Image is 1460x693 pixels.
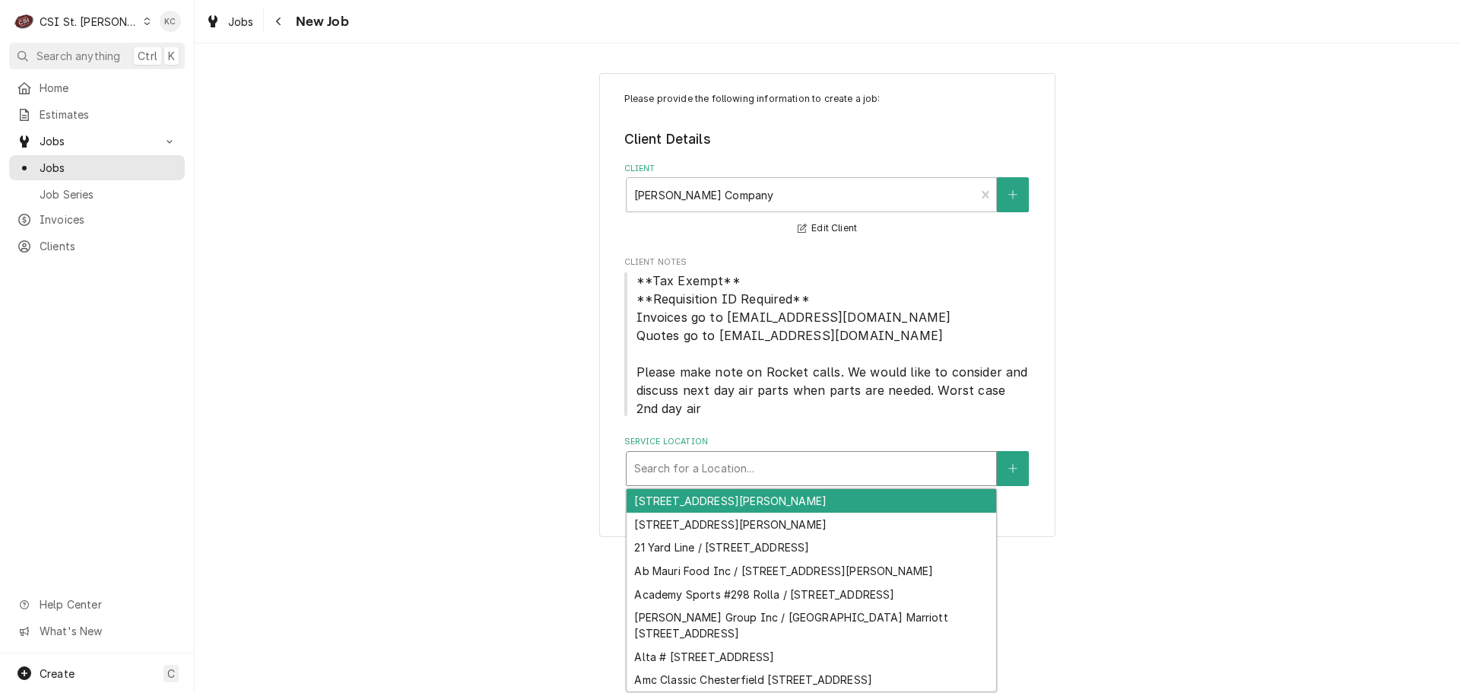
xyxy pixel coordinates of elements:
span: K [168,48,175,64]
button: Search anythingCtrlK [9,43,185,69]
span: Create [40,667,75,680]
span: What's New [40,623,176,639]
span: Invoices [40,211,177,227]
span: New Job [291,11,349,32]
span: Clients [40,238,177,254]
div: [STREET_ADDRESS][PERSON_NAME] [627,513,996,536]
div: Academy Sports #298 Rolla / [STREET_ADDRESS] [627,583,996,606]
div: Client [624,163,1031,238]
a: Jobs [9,155,185,180]
p: Please provide the following information to create a job: [624,92,1031,106]
div: KC [160,11,181,32]
div: Kelly Christen's Avatar [160,11,181,32]
a: Go to Help Center [9,592,185,617]
span: Help Center [40,596,176,612]
button: Create New Client [997,177,1029,212]
a: Go to What's New [9,618,185,644]
div: CSI St. Louis's Avatar [14,11,35,32]
span: Job Series [40,186,177,202]
div: 21 Yard Line / [STREET_ADDRESS] [627,536,996,559]
button: Navigate back [267,9,291,33]
span: Client Notes [624,256,1031,269]
span: Estimates [40,106,177,122]
div: Alta # [STREET_ADDRESS] [627,645,996,669]
div: Job Create/Update Form [624,92,1031,486]
div: Service Location [624,436,1031,485]
a: Home [9,75,185,100]
svg: Create New Client [1008,189,1017,200]
span: Home [40,80,177,96]
svg: Create New Location [1008,463,1017,474]
label: Service Location [624,436,1031,448]
span: Search anything [36,48,120,64]
div: Client Notes [624,256,1031,417]
button: Create New Location [997,451,1029,486]
a: Clients [9,234,185,259]
a: Go to Jobs [9,129,185,154]
a: Jobs [199,9,260,34]
span: C [167,666,175,682]
span: Jobs [228,14,254,30]
a: Estimates [9,102,185,127]
div: CSI St. [PERSON_NAME] [40,14,138,30]
span: Ctrl [138,48,157,64]
a: Invoices [9,207,185,232]
span: Jobs [40,160,177,176]
div: [STREET_ADDRESS][PERSON_NAME] [627,489,996,513]
div: Job Create/Update [599,73,1055,538]
button: Edit Client [795,219,859,238]
div: Amc Classic Chesterfield [STREET_ADDRESS] [627,669,996,692]
span: Client Notes [624,272,1031,418]
legend: Client Details [624,129,1031,149]
label: Client [624,163,1031,175]
div: C [14,11,35,32]
div: [PERSON_NAME] Group Inc / [GEOGRAPHIC_DATA] Marriott [STREET_ADDRESS] [627,606,996,645]
div: Ab Mauri Food Inc / [STREET_ADDRESS][PERSON_NAME] [627,559,996,583]
a: Job Series [9,182,185,207]
span: Jobs [40,133,154,149]
span: **Tax Exempt** **Requisition ID Required** Invoices go to [EMAIL_ADDRESS][DOMAIN_NAME] Quotes go ... [636,273,1032,416]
